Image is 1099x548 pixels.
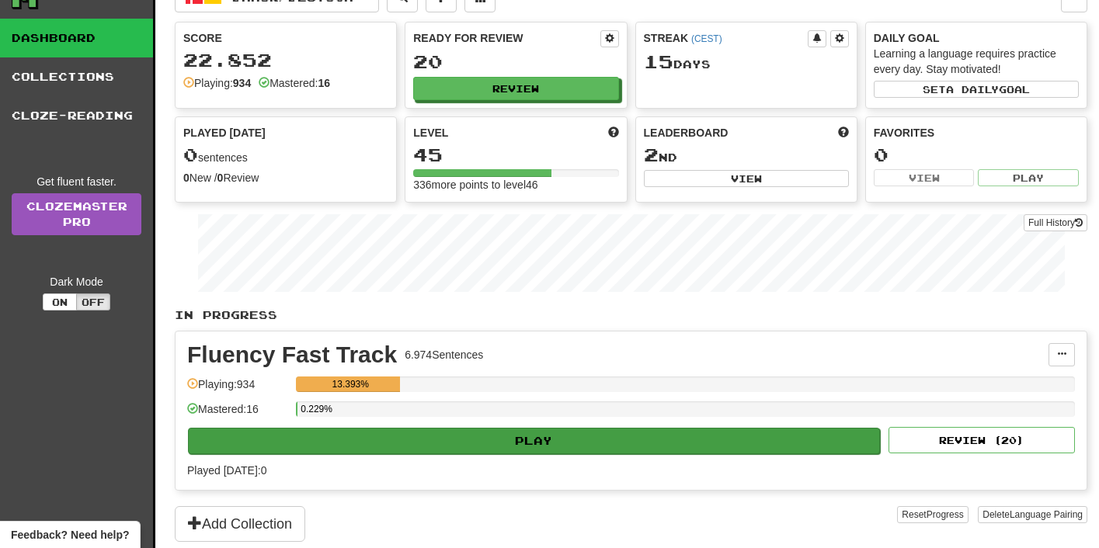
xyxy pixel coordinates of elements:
[874,81,1079,98] button: Seta dailygoal
[413,177,618,192] div: 336 more points to level 46
[644,52,849,72] div: Day s
[183,144,198,165] span: 0
[183,170,388,186] div: New / Review
[897,506,968,523] button: ResetProgress
[838,125,849,140] span: This week in points, UTC
[233,77,251,89] strong: 934
[691,33,722,44] a: (CEST)
[413,77,618,100] button: Review
[187,464,266,477] span: Played [DATE]: 0
[318,77,330,89] strong: 16
[413,145,618,165] div: 45
[183,50,388,70] div: 22.852
[12,274,141,290] div: Dark Mode
[644,125,729,140] span: Leaderboard
[413,30,600,46] div: Ready for Review
[608,125,619,140] span: Score more points to level up
[413,52,618,71] div: 20
[874,30,1079,46] div: Daily Goal
[644,144,659,165] span: 2
[413,125,448,140] span: Level
[978,169,1079,186] button: Play
[889,427,1075,453] button: Review (20)
[187,401,288,427] div: Mastered: 16
[946,84,999,95] span: a daily
[874,145,1079,165] div: 0
[644,170,849,187] button: View
[644,50,673,72] span: 15
[1010,509,1083,520] span: Language Pairing
[874,125,1079,140] div: Favorites
[874,46,1079,77] div: Learning a language requires practice every day. Stay motivated!
[187,343,397,366] div: Fluency Fast Track
[874,169,975,186] button: View
[927,509,964,520] span: Progress
[183,125,266,140] span: Played [DATE]
[301,376,400,392] div: 13.393%
[1024,214,1087,231] button: Full History
[259,75,330,91] div: Mastered:
[43,293,77,310] button: On
[644,30,808,46] div: Streak
[183,75,251,91] div: Playing:
[11,527,129,543] span: Open feedback widget
[217,172,224,184] strong: 0
[183,145,388,165] div: sentences
[978,506,1087,523] button: DeleteLanguage Pairing
[175,506,305,542] button: Add Collection
[405,347,483,362] div: 6.974 Sentences
[175,307,1087,323] p: In Progress
[188,428,880,454] button: Play
[644,145,849,165] div: nd
[12,174,141,189] div: Get fluent faster.
[183,172,190,184] strong: 0
[76,293,110,310] button: Off
[183,30,388,46] div: Score
[187,376,288,402] div: Playing: 934
[12,193,141,235] a: ClozemasterPro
